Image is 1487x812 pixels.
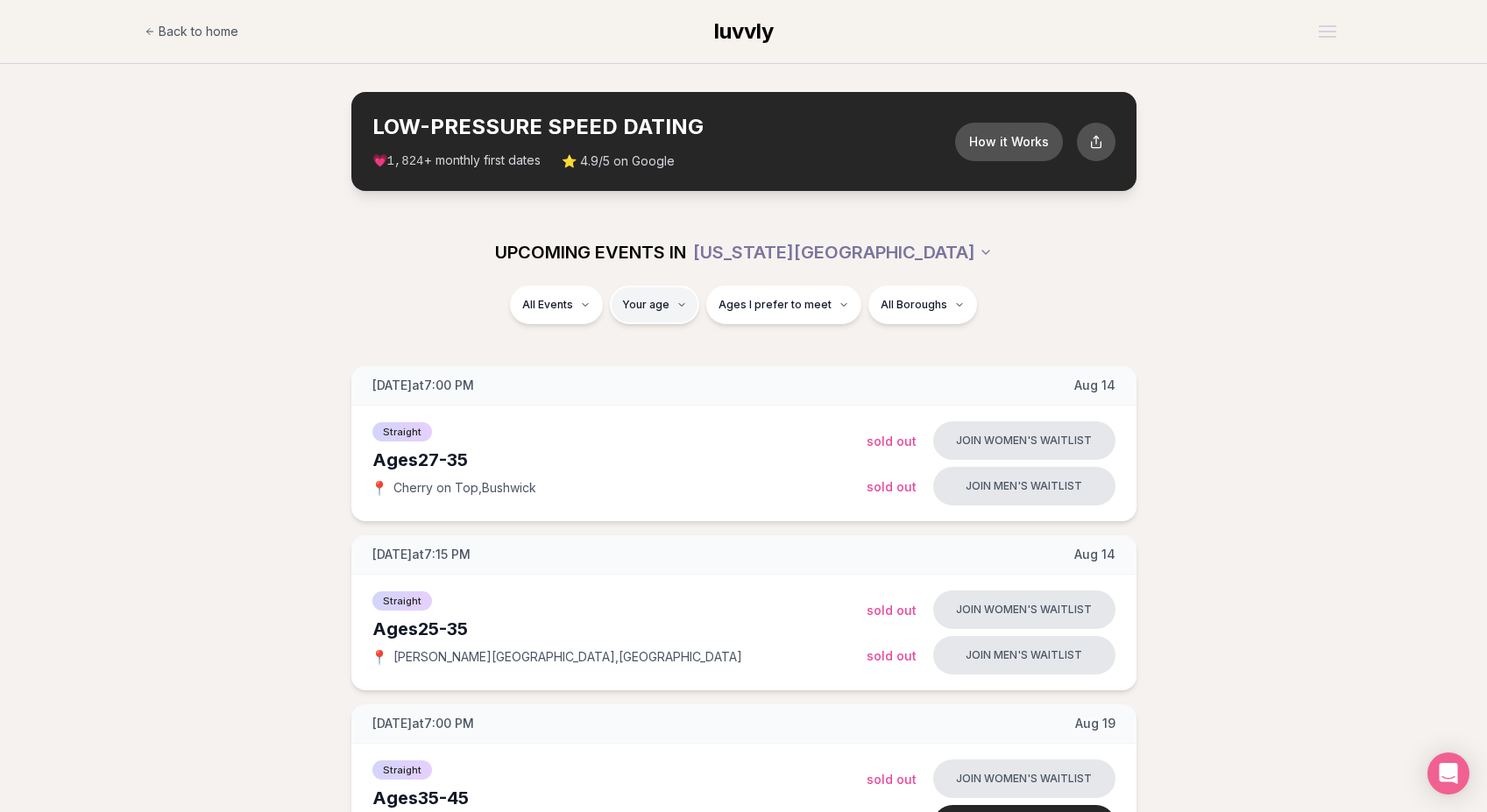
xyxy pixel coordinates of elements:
span: 1,824 [387,154,424,168]
span: [DATE] at 7:00 PM [372,377,474,394]
span: [PERSON_NAME][GEOGRAPHIC_DATA] , [GEOGRAPHIC_DATA] [393,648,742,666]
span: Aug 14 [1074,546,1115,563]
span: Cherry on Top , Bushwick [393,479,536,497]
button: Ages I prefer to meet [706,286,861,324]
button: All Events [510,286,603,324]
span: ⭐ 4.9/5 on Google [562,152,675,170]
span: Back to home [159,23,238,40]
span: Aug 14 [1074,377,1115,394]
span: Straight [372,422,432,441]
button: Join women's waitlist [933,759,1115,798]
span: Straight [372,591,432,611]
span: luvvly [714,18,774,44]
span: Aug 19 [1075,715,1115,732]
span: Sold Out [867,603,917,618]
span: 💗 + monthly first dates [372,152,541,170]
span: UPCOMING EVENTS IN [495,240,686,265]
button: Join men's waitlist [933,636,1115,674]
div: Open Intercom Messenger [1427,752,1469,794]
span: Ages I prefer to meet [719,298,832,312]
span: [DATE] at 7:00 PM [372,715,474,732]
span: 📍 [372,481,386,495]
span: Sold Out [867,772,917,787]
span: Sold Out [867,648,917,663]
button: All Boroughs [868,286,977,324]
button: Join men's waitlist [933,467,1115,505]
div: Ages 25-35 [372,617,867,641]
div: Ages 35-45 [372,786,867,810]
span: 📍 [372,650,386,664]
a: Back to home [145,14,238,49]
button: Your age [610,286,699,324]
h2: LOW-PRESSURE SPEED DATING [372,113,955,141]
button: Join women's waitlist [933,421,1115,460]
a: luvvly [714,18,774,46]
button: [US_STATE][GEOGRAPHIC_DATA] [693,233,993,272]
button: How it Works [955,123,1063,161]
span: Your age [622,298,669,312]
button: Open menu [1312,18,1343,45]
button: Join women's waitlist [933,590,1115,629]
span: Sold Out [867,479,917,494]
span: Sold Out [867,434,917,448]
span: Straight [372,760,432,780]
span: [DATE] at 7:15 PM [372,546,471,563]
span: All Events [522,298,573,312]
span: All Boroughs [881,298,947,312]
div: Ages 27-35 [372,448,867,472]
